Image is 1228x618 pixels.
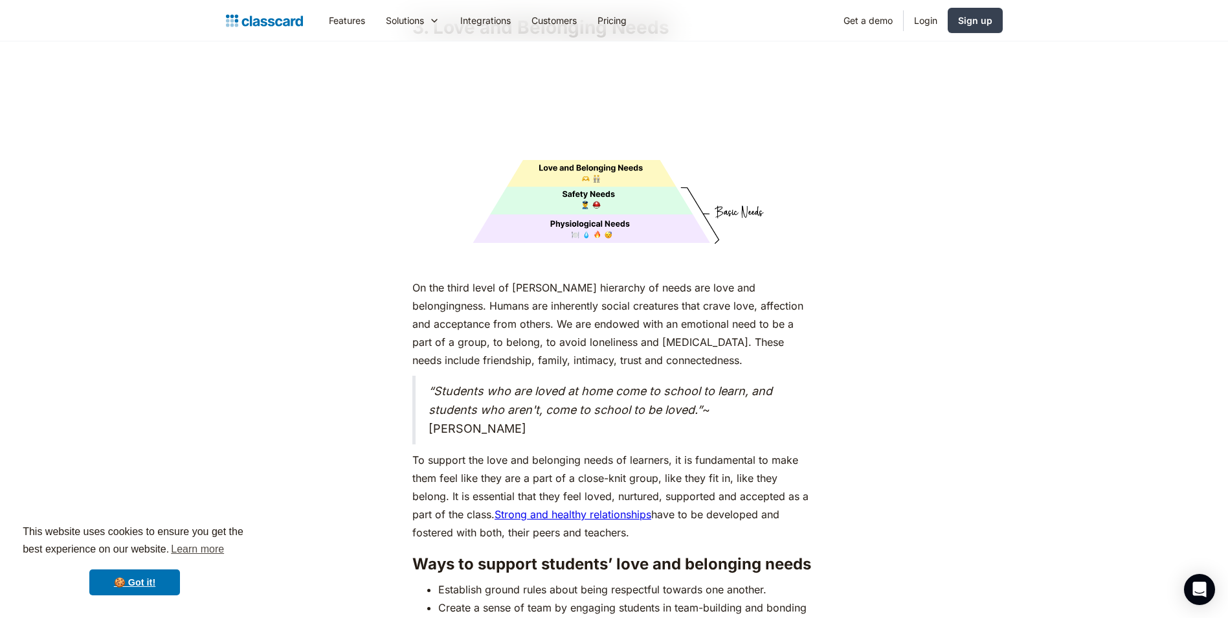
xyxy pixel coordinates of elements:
h3: Ways to support students’ love and belonging needs [412,555,816,574]
div: Solutions [386,14,424,27]
a: Customers [521,6,587,35]
a: Features [318,6,375,35]
a: Get a demo [833,6,903,35]
p: ‍ [412,254,816,272]
a: Login [904,6,948,35]
a: Sign up [948,8,1003,33]
li: Establish ground rules about being respectful towards one another. [438,580,816,599]
blockquote: ~ [PERSON_NAME] [412,376,816,444]
p: To support the love and belonging needs of learners, it is fundamental to make them feel like the... [412,451,816,542]
a: dismiss cookie message [89,569,180,595]
a: learn more about cookies [169,540,226,559]
div: Sign up [958,14,992,27]
span: This website uses cookies to ensure you get the best experience on our website. [23,524,247,559]
div: Solutions [375,6,450,35]
p: On the third level of [PERSON_NAME] hierarchy of needs are love and belongingness. Humans are inh... [412,279,816,369]
a: Pricing [587,6,637,35]
a: Integrations [450,6,521,35]
div: cookieconsent [10,512,259,608]
a: home [226,12,303,30]
a: Strong and healthy relationships [495,508,651,521]
div: Open Intercom Messenger [1184,574,1215,605]
img: Maslow's Hierarchy: Love & Belonging Needs [412,45,816,247]
em: “Students who are loved at home come to school to learn, and students who aren't, come to school ... [429,384,772,417]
